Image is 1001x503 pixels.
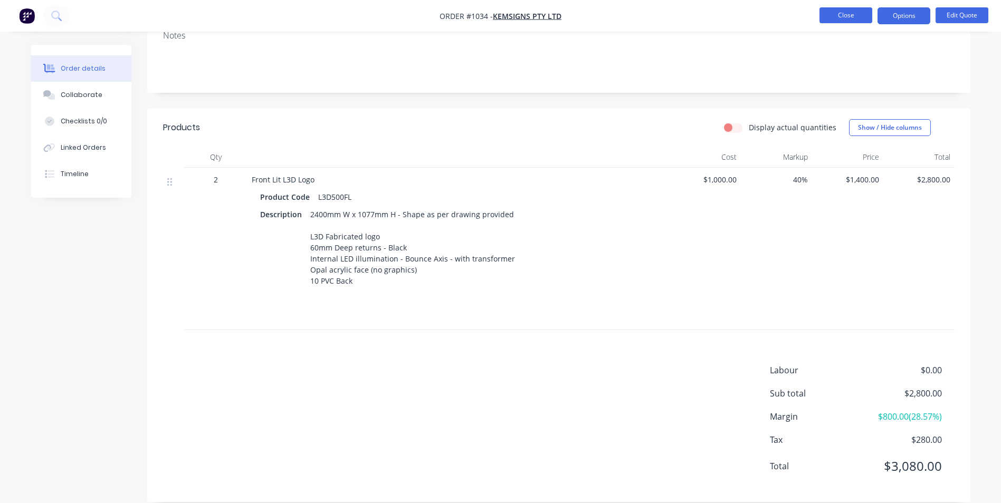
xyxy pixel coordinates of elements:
[883,147,955,168] div: Total
[31,55,131,82] button: Order details
[60,169,88,179] div: Timeline
[163,121,200,134] div: Products
[849,119,931,136] button: Show / Hide columns
[31,108,131,134] button: Checklists 0/0
[863,433,941,446] span: $280.00
[863,387,941,400] span: $2,800.00
[60,90,102,100] div: Collaborate
[749,122,836,133] label: Display actual quantities
[314,189,356,205] div: L3D500FL
[306,207,519,288] div: 2400mm W x 1077mm H - Shape as per drawing provided L3D Fabricated logo 60mm Deep returns - Black...
[260,189,314,205] div: Product Code
[60,143,106,152] div: Linked Orders
[745,174,808,185] span: 40%
[163,31,955,41] div: Notes
[60,64,105,73] div: Order details
[888,174,950,185] span: $2,800.00
[819,7,872,23] button: Close
[741,147,812,168] div: Markup
[31,134,131,161] button: Linked Orders
[770,387,864,400] span: Sub total
[878,7,930,24] button: Options
[31,161,131,187] button: Timeline
[60,117,107,126] div: Checklists 0/0
[816,174,879,185] span: $1,400.00
[260,207,306,222] div: Description
[936,7,988,23] button: Edit Quote
[493,11,561,21] a: Kemsigns Pty Ltd
[770,410,864,423] span: Margin
[863,410,941,423] span: $800.00 ( 28.57 %)
[863,457,941,476] span: $3,080.00
[252,175,314,185] span: Front Lit L3D Logo
[19,8,35,24] img: Factory
[674,174,737,185] span: $1,000.00
[184,147,247,168] div: Qty
[214,174,218,185] span: 2
[770,364,864,376] span: Labour
[670,147,741,168] div: Cost
[863,364,941,376] span: $0.00
[812,147,883,168] div: Price
[31,82,131,108] button: Collaborate
[440,11,493,21] span: Order #1034 -
[770,460,864,472] span: Total
[770,433,864,446] span: Tax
